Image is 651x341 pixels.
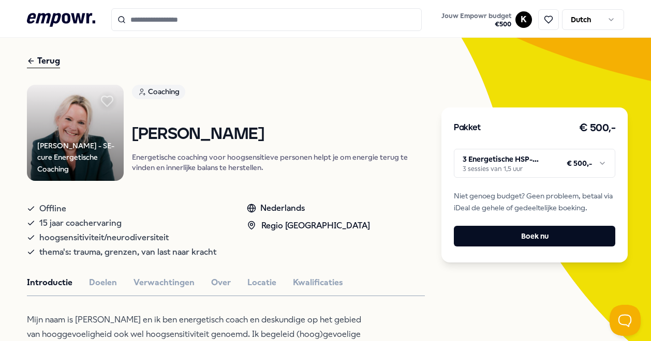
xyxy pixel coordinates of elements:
button: Locatie [247,276,276,289]
h3: Pakket [454,121,481,135]
div: Terug [27,54,60,68]
button: Introductie [27,276,72,289]
button: Doelen [89,276,117,289]
button: Verwachtingen [134,276,195,289]
button: Kwalificaties [293,276,343,289]
span: thema's: trauma, grenzen, van last naar kracht [39,245,216,259]
a: Jouw Empowr budget€500 [437,9,515,30]
span: Niet genoeg budget? Geen probleem, betaal via iDeal de gehele of gedeeltelijke boeking. [454,190,615,213]
h1: [PERSON_NAME] [132,126,425,144]
div: [PERSON_NAME] - SE-cure Energetische Coaching [37,140,123,175]
div: Nederlands [247,202,370,215]
span: hoogsensitiviteit/neurodiversiteit [39,230,169,245]
button: Jouw Empowr budget€500 [439,10,513,30]
div: Coaching [132,85,185,99]
img: Product Image [27,85,123,181]
input: Search for products, categories or subcategories [111,8,422,31]
iframe: Help Scout Beacon - Open [610,305,641,336]
p: Energetische coaching voor hoogsensitieve personen helpt je om energie terug te vinden en innerli... [132,152,425,173]
span: Jouw Empowr budget [441,12,511,20]
a: Coaching [132,85,425,103]
span: 15 jaar coachervaring [39,216,122,230]
button: K [515,11,532,28]
span: € 500 [441,20,511,28]
button: Over [211,276,231,289]
div: Regio [GEOGRAPHIC_DATA] [247,219,370,233]
h3: € 500,- [579,120,616,136]
button: Boek nu [454,226,615,246]
span: Offline [39,202,66,216]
